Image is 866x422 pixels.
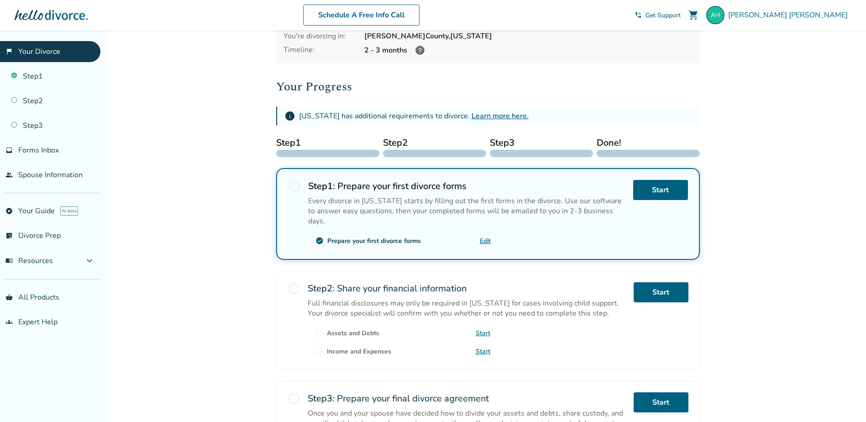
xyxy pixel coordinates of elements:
span: menu_book [5,257,13,264]
h2: Prepare your first divorce forms [308,180,626,192]
span: groups [5,318,13,326]
span: info [284,111,295,121]
div: Timeline: [283,45,357,56]
span: Done! [597,136,700,150]
span: Step 3 [490,136,593,150]
a: Start [476,347,490,356]
span: Get Support [646,11,681,20]
a: Learn more here. [472,111,529,121]
div: Prepare your first divorce forms [327,237,421,245]
span: AI beta [60,206,78,216]
h2: Share your financial information [308,282,626,295]
span: list_alt_check [5,232,13,239]
span: radio_button_unchecked [315,347,323,355]
span: Step 1 [276,136,379,150]
a: Start [476,329,490,338]
span: inbox [5,147,13,154]
span: shopping_basket [5,294,13,301]
strong: Step 1 : [308,180,335,192]
span: radio_button_unchecked [315,329,323,337]
span: Resources [5,256,53,266]
a: Schedule A Free Info Call [303,5,420,26]
iframe: Chat Widget [820,378,866,422]
a: Start [634,282,688,302]
a: Start [633,180,688,200]
a: Start [634,392,688,412]
div: You're divorcing in: [283,31,357,41]
strong: Step 3 : [308,392,335,405]
span: Step 2 [383,136,486,150]
span: check_circle [315,237,324,245]
span: radio_button_unchecked [288,282,300,295]
span: Forms Inbox [18,145,59,155]
img: alexisbanks1@gmail.com [706,6,724,24]
span: expand_more [84,255,95,266]
span: phone_in_talk [635,11,642,19]
h2: Prepare your final divorce agreement [308,392,626,405]
span: shopping_cart [688,10,699,21]
a: Edit [480,237,491,245]
span: [PERSON_NAME] [PERSON_NAME] [728,10,851,20]
div: [US_STATE] has additional requirements to divorce. [299,111,529,121]
span: radio_button_unchecked [288,180,301,193]
h2: Your Progress [276,78,700,96]
div: [PERSON_NAME] County, [US_STATE] [364,31,693,41]
div: Every divorce in [US_STATE] starts by filling out the first forms in the divorce. Use our softwar... [308,196,626,226]
span: radio_button_unchecked [288,392,300,405]
div: Assets and Debts [327,329,379,338]
span: people [5,171,13,179]
div: 2 - 3 months [364,45,693,56]
span: explore [5,207,13,215]
span: flag_2 [5,48,13,55]
a: phone_in_talkGet Support [635,11,681,20]
div: Income and Expenses [327,347,391,356]
div: Full financial disclosures may only be required in [US_STATE] for cases involving child support. ... [308,298,626,318]
strong: Step 2 : [308,282,335,295]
